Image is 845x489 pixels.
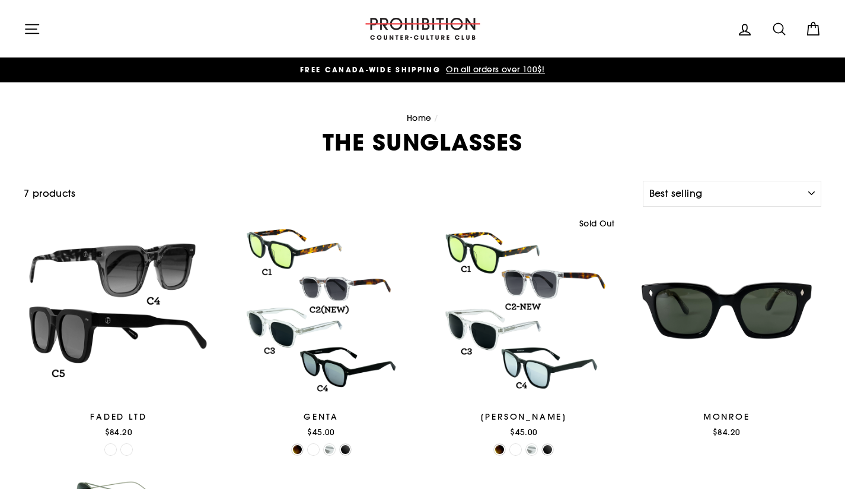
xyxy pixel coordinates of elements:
[434,113,438,123] span: /
[299,385,344,396] span: Quick view
[27,63,818,76] a: FREE CANADA-WIDE SHIPPING On all orders over 100$!
[24,426,213,438] div: $84.20
[632,411,821,423] div: MONROE
[443,64,545,75] span: On all orders over 100$!
[227,216,416,442] a: GENTA$45.00
[227,426,416,438] div: $45.00
[632,216,821,442] a: MONROE$84.20
[574,216,618,232] div: Sold Out
[632,426,821,438] div: $84.20
[227,411,416,423] div: GENTA
[24,216,213,442] a: FADED LTD$84.20
[24,112,821,125] nav: breadcrumbs
[24,411,213,423] div: FADED LTD
[24,186,638,202] div: 7 products
[407,113,432,123] a: Home
[429,216,619,442] a: [PERSON_NAME]$45.00
[24,131,821,154] h1: THE SUNGLASSES
[429,426,619,438] div: $45.00
[363,18,482,40] img: PROHIBITION COUNTER-CULTURE CLUB
[96,385,141,396] span: Quick view
[300,65,441,75] span: FREE CANADA-WIDE SHIPPING
[429,411,619,423] div: [PERSON_NAME]
[704,385,749,396] span: Quick view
